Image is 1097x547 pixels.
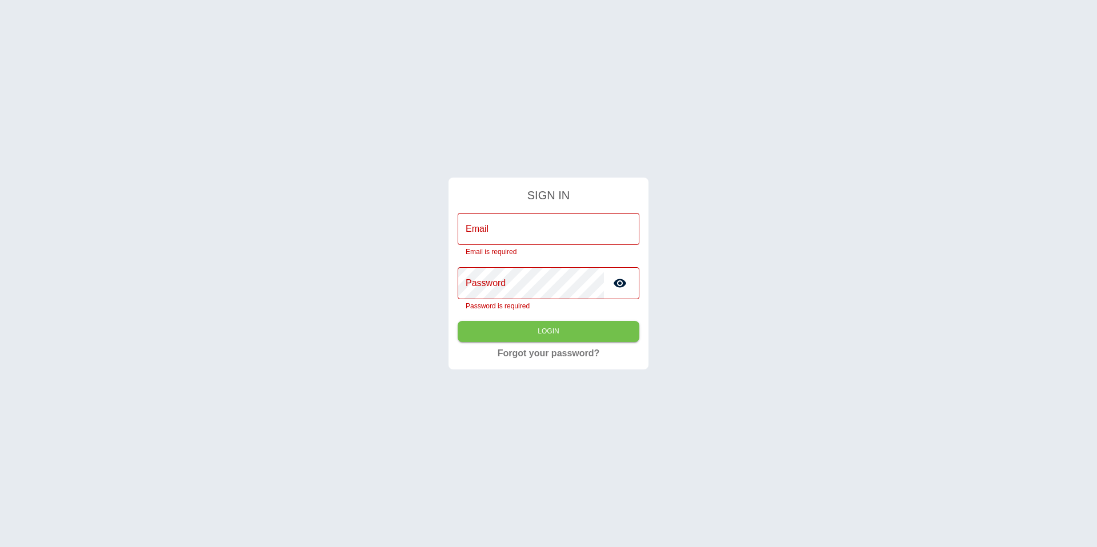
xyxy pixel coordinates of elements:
[458,321,639,342] button: Login
[466,247,631,258] p: Email is required
[466,301,631,312] p: Password is required
[608,272,631,295] button: toggle password visibility
[498,347,600,360] a: Forgot your password?
[458,187,639,204] h4: SIGN IN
